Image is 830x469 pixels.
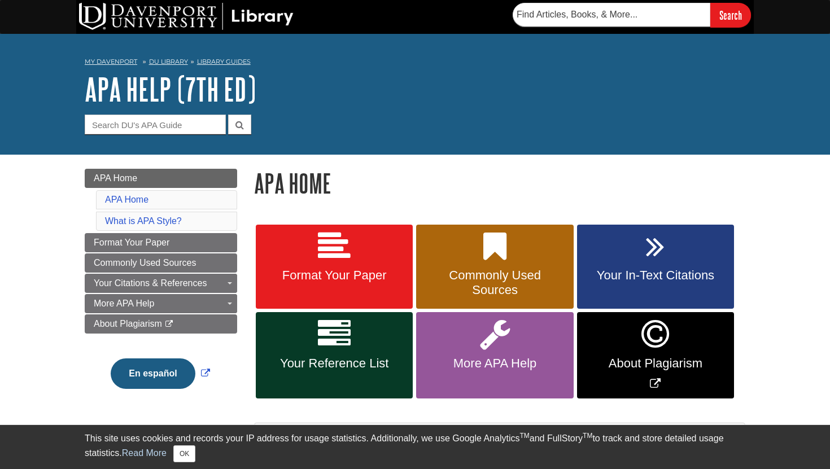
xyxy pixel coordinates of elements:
[85,294,237,313] a: More APA Help
[513,3,710,27] input: Find Articles, Books, & More...
[85,169,237,188] a: APA Home
[416,225,573,309] a: Commonly Used Sources
[197,58,251,65] a: Library Guides
[94,299,154,308] span: More APA Help
[108,369,212,378] a: Link opens in new window
[105,195,148,204] a: APA Home
[85,115,226,134] input: Search DU's APA Guide
[264,268,404,283] span: Format Your Paper
[256,312,413,398] a: Your Reference List
[85,72,256,107] a: APA Help (7th Ed)
[85,169,237,408] div: Guide Page Menu
[85,233,237,252] a: Format Your Paper
[94,319,162,328] span: About Plagiarism
[710,3,751,27] input: Search
[85,274,237,293] a: Your Citations & References
[577,225,734,309] a: Your In-Text Citations
[513,3,751,27] form: Searches DU Library's articles, books, and more
[94,173,137,183] span: APA Home
[586,268,726,283] span: Your In-Text Citations
[122,448,167,458] a: Read More
[425,356,565,371] span: More APA Help
[85,57,137,67] a: My Davenport
[85,314,237,334] a: About Plagiarism
[94,258,196,268] span: Commonly Used Sources
[94,238,169,247] span: Format Your Paper
[255,423,745,453] h2: What is APA Style?
[173,445,195,462] button: Close
[85,253,237,273] a: Commonly Used Sources
[519,432,529,440] sup: TM
[577,312,734,398] a: Link opens in new window
[111,358,195,389] button: En español
[85,54,745,72] nav: breadcrumb
[256,225,413,309] a: Format Your Paper
[149,58,188,65] a: DU Library
[85,432,745,462] div: This site uses cookies and records your IP address for usage statistics. Additionally, we use Goo...
[254,169,745,198] h1: APA Home
[416,312,573,398] a: More APA Help
[425,268,565,297] span: Commonly Used Sources
[264,356,404,371] span: Your Reference List
[164,321,174,328] i: This link opens in a new window
[586,356,726,371] span: About Plagiarism
[79,3,294,30] img: DU Library
[94,278,207,288] span: Your Citations & References
[583,432,592,440] sup: TM
[105,216,182,226] a: What is APA Style?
